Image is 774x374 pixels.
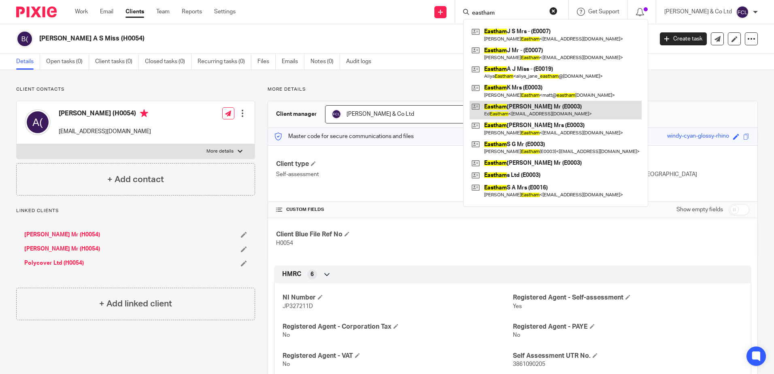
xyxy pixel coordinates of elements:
[140,109,148,117] i: Primary
[283,332,290,338] span: No
[549,7,557,15] button: Clear
[736,6,749,19] img: svg%3E
[276,206,512,213] h4: CUSTOM FIELDS
[276,110,317,118] h3: Client manager
[16,54,40,70] a: Details
[513,361,545,367] span: 3861090205
[513,304,522,309] span: Yes
[347,111,414,117] span: [PERSON_NAME] & Co Ltd
[282,54,304,70] a: Emails
[99,297,172,310] h4: + Add linked client
[16,86,255,93] p: Client contacts
[16,30,33,47] img: svg%3E
[25,109,51,135] img: svg%3E
[310,54,340,70] a: Notes (0)
[75,8,88,16] a: Work
[276,160,512,168] h4: Client type
[276,230,512,239] h4: Client Blue File Ref No
[198,54,251,70] a: Recurring tasks (0)
[513,323,743,331] h4: Registered Agent - PAYE
[513,332,520,338] span: No
[283,304,313,309] span: JP327211D
[24,245,100,253] a: [PERSON_NAME] Mr (H0054)
[46,54,89,70] a: Open tasks (0)
[676,206,723,214] label: Show empty fields
[471,10,544,17] input: Search
[59,109,151,119] h4: [PERSON_NAME] (H0054)
[660,32,707,45] a: Create task
[283,293,512,302] h4: NI Number
[182,8,202,16] a: Reports
[59,127,151,136] p: [EMAIL_ADDRESS][DOMAIN_NAME]
[100,8,113,16] a: Email
[274,132,414,140] p: Master code for secure communications and files
[268,86,758,93] p: More details
[107,173,164,186] h4: + Add contact
[16,6,57,17] img: Pixie
[95,54,139,70] a: Client tasks (0)
[282,270,301,278] span: HMRC
[283,361,290,367] span: No
[214,8,236,16] a: Settings
[664,8,732,16] p: [PERSON_NAME] & Co Ltd
[283,323,512,331] h4: Registered Agent - Corporation Tax
[206,148,234,155] p: More details
[513,293,743,302] h4: Registered Agent - Self-assessment
[310,270,314,278] span: 6
[346,54,377,70] a: Audit logs
[513,352,743,360] h4: Self Assessment UTR No.
[283,352,512,360] h4: Registered Agent - VAT
[276,170,512,178] p: Self-assessment
[667,132,729,141] div: windy-cyan-glossy-rhino
[257,54,276,70] a: Files
[332,109,341,119] img: svg%3E
[276,240,293,246] span: H0054
[588,9,619,15] span: Get Support
[16,208,255,214] p: Linked clients
[24,231,100,239] a: [PERSON_NAME] Mr (H0054)
[145,54,191,70] a: Closed tasks (0)
[24,259,84,267] a: Polycover Ltd (H0054)
[39,34,526,43] h2: [PERSON_NAME] A S Miss (H0054)
[125,8,144,16] a: Clients
[156,8,170,16] a: Team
